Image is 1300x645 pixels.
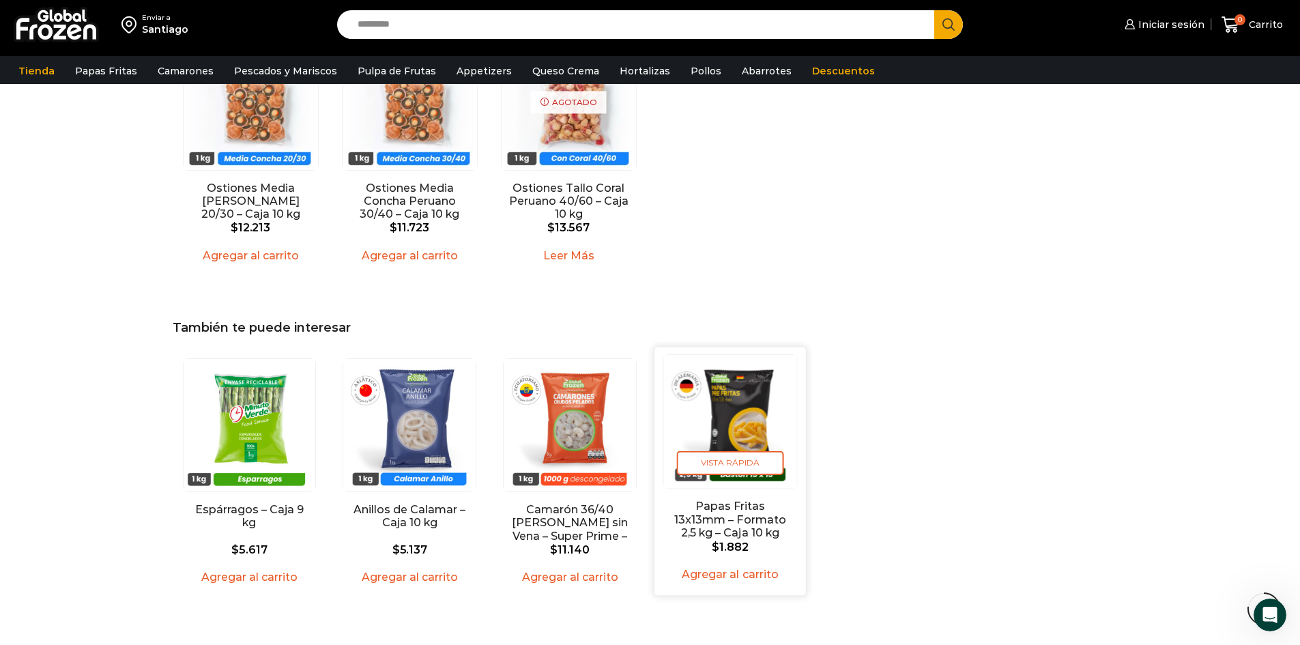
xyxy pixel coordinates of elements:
span: 0 [1234,14,1245,25]
a: Appetizers [450,58,519,84]
span: $ [390,221,397,234]
a: Descuentos [805,58,882,84]
a: Agregar al carrito: “Ostiones Media Concha Peruano 30/40 - Caja 10 kg” [353,245,466,266]
span: $ [547,221,555,234]
span: También te puede interesar [173,320,351,335]
a: Agregar al carrito: “Anillos de Calamar - Caja 10 kg” [353,567,466,588]
span: $ [392,543,400,556]
a: Agregar al carrito: “Ostiones Media Concha Peruano 20/30 - Caja 10 kg” [194,245,307,266]
bdi: 11.723 [390,221,429,234]
a: Papas Fritas [68,58,144,84]
bdi: 13.567 [547,221,590,234]
a: Agregar al carrito: “Espárragos - Caja 9 kg” [193,567,306,588]
a: Queso Crema [525,58,606,84]
bdi: 11.140 [550,543,590,556]
a: Agregar al carrito: “Camarón 36/40 Crudo Pelado sin Vena - Super Prime - Caja 10 kg” [514,567,626,588]
span: $ [712,541,719,554]
bdi: 5.137 [392,543,427,556]
a: Agregar al carrito: “Papas Fritas 13x13mm - Formato 2,5 kg - Caja 10 kg” [674,564,787,585]
a: Pescados y Mariscos [227,58,344,84]
a: Abarrotes [735,58,798,84]
iframe: Intercom live chat [1254,599,1286,631]
a: Iniciar sesión [1121,11,1204,38]
span: $ [550,543,558,556]
a: Tienda [12,58,61,84]
div: 1 / 3 [175,28,327,276]
a: Ostiones Media Concha Peruano 30/40 – Caja 10 kg [348,182,470,221]
button: Search button [934,10,963,39]
div: Enviar a [142,13,188,23]
a: Anillos de Calamar – Caja 10 kg [349,503,470,529]
div: 2 / 3 [334,28,486,276]
a: 0 Carrito [1218,9,1286,41]
bdi: 12.213 [231,221,270,234]
a: Hortalizas [613,58,677,84]
bdi: 5.617 [231,543,267,556]
a: Leé más sobre “Ostiones Tallo Coral Peruano 40/60 - Caja 10 kg” [535,245,603,266]
a: Ostiones Tallo Coral Peruano 40/60 – Caja 10 kg [508,182,630,221]
span: $ [231,221,238,234]
span: Iniciar sesión [1135,18,1204,31]
span: Carrito [1245,18,1283,31]
span: Vista Rápida [677,451,783,475]
div: 1 / 4 [175,352,325,598]
a: Espárragos – Caja 9 kg [193,503,306,529]
span: $ [231,543,239,556]
div: 3 / 4 [495,352,645,598]
div: 4 / 4 [654,347,805,595]
a: Pollos [684,58,728,84]
a: Ostiones Media [PERSON_NAME] 20/30 – Caja 10 kg [189,182,311,221]
a: Papas Fritas 13x13mm – Formato 2,5 kg – Caja 10 kg [669,500,790,540]
div: 2 / 4 [334,352,485,598]
img: address-field-icon.svg [121,13,142,36]
bdi: 1.882 [712,541,748,554]
div: Santiago [142,23,188,36]
a: Camarón 36/40 [PERSON_NAME] sin Vena – Super Prime – Caja 10 kg [510,503,630,556]
p: Agotado [531,91,607,114]
a: Camarones [151,58,220,84]
a: Pulpa de Frutas [351,58,443,84]
div: 3 / 3 [493,28,645,276]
